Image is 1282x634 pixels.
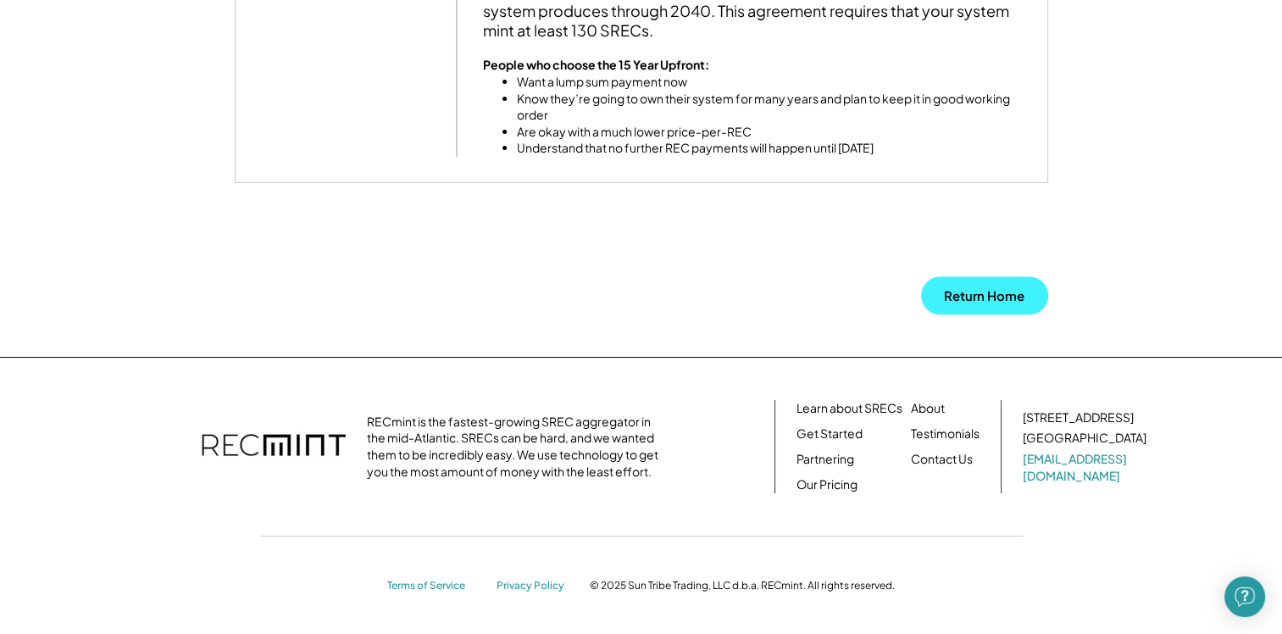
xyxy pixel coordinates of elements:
div: [GEOGRAPHIC_DATA] [1023,430,1146,447]
a: [EMAIL_ADDRESS][DOMAIN_NAME] [1023,451,1150,484]
button: Return Home [921,276,1048,314]
a: About [911,400,945,417]
a: Get Started [796,425,863,442]
a: Testimonials [911,425,980,442]
div: RECmint is the fastest-growing SREC aggregator in the mid-Atlantic. SRECs can be hard, and we wan... [367,414,668,480]
li: Want a lump sum payment now [517,74,1022,91]
li: Know they’re going to own their system for many years and plan to keep it in good working order [517,91,1022,124]
li: Are okay with a much lower price-per-REC [517,124,1022,141]
div: [STREET_ADDRESS] [1023,409,1134,426]
a: Privacy Policy [497,579,573,593]
img: recmint-logotype%403x.png [202,417,346,476]
a: Partnering [796,451,854,468]
li: Understand that no further REC payments will happen until [DATE] [517,140,1022,157]
a: Contact Us [911,451,973,468]
div: © 2025 Sun Tribe Trading, LLC d.b.a. RECmint. All rights reserved. [590,579,895,592]
div: Open Intercom Messenger [1224,576,1265,617]
a: Our Pricing [796,476,857,493]
a: Terms of Service [387,579,480,593]
a: Learn about SRECs [796,400,902,417]
strong: People who choose the 15 Year Upfront: [483,57,709,72]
